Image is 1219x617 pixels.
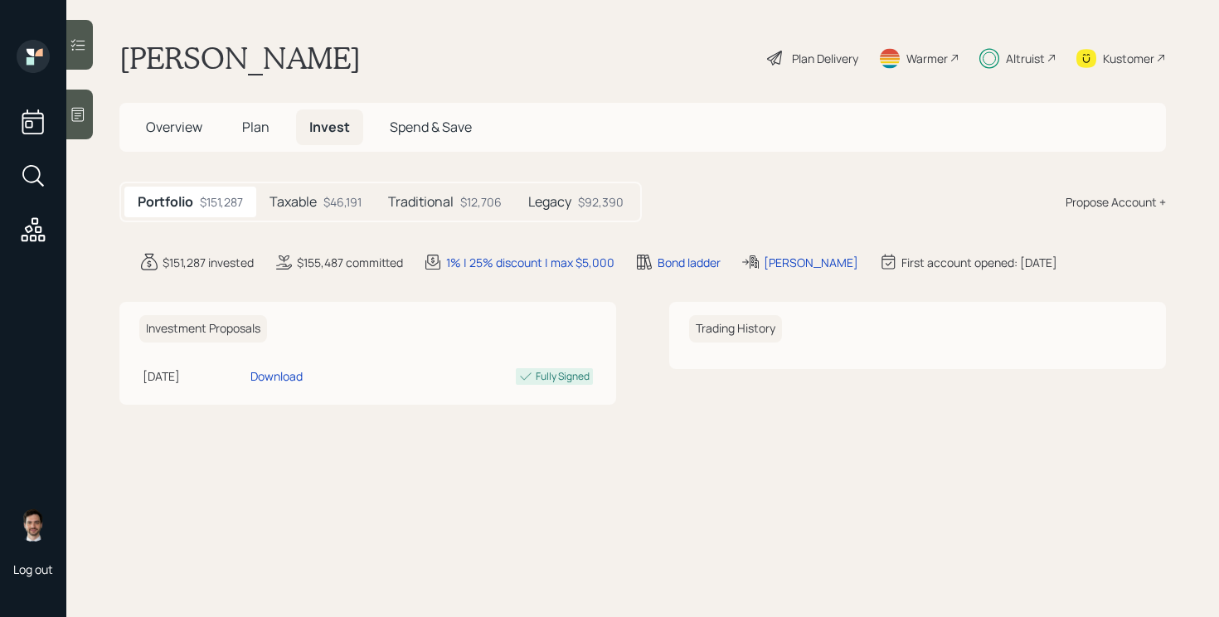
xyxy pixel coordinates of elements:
[578,193,624,211] div: $92,390
[906,50,948,67] div: Warmer
[143,367,244,385] div: [DATE]
[792,50,858,67] div: Plan Delivery
[297,254,403,271] div: $155,487 committed
[270,194,317,210] h5: Taxable
[901,254,1057,271] div: First account opened: [DATE]
[528,194,571,210] h5: Legacy
[119,40,361,76] h1: [PERSON_NAME]
[250,367,303,385] div: Download
[460,193,502,211] div: $12,706
[658,254,721,271] div: Bond ladder
[446,254,614,271] div: 1% | 25% discount | max $5,000
[139,315,267,343] h6: Investment Proposals
[163,254,254,271] div: $151,287 invested
[323,193,362,211] div: $46,191
[390,118,472,136] span: Spend & Save
[1006,50,1045,67] div: Altruist
[138,194,193,210] h5: Portfolio
[13,561,53,577] div: Log out
[309,118,350,136] span: Invest
[1066,193,1166,211] div: Propose Account +
[536,369,590,384] div: Fully Signed
[1103,50,1154,67] div: Kustomer
[388,194,454,210] h5: Traditional
[242,118,270,136] span: Plan
[764,254,858,271] div: [PERSON_NAME]
[689,315,782,343] h6: Trading History
[200,193,243,211] div: $151,287
[17,508,50,542] img: jonah-coleman-headshot.png
[146,118,202,136] span: Overview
